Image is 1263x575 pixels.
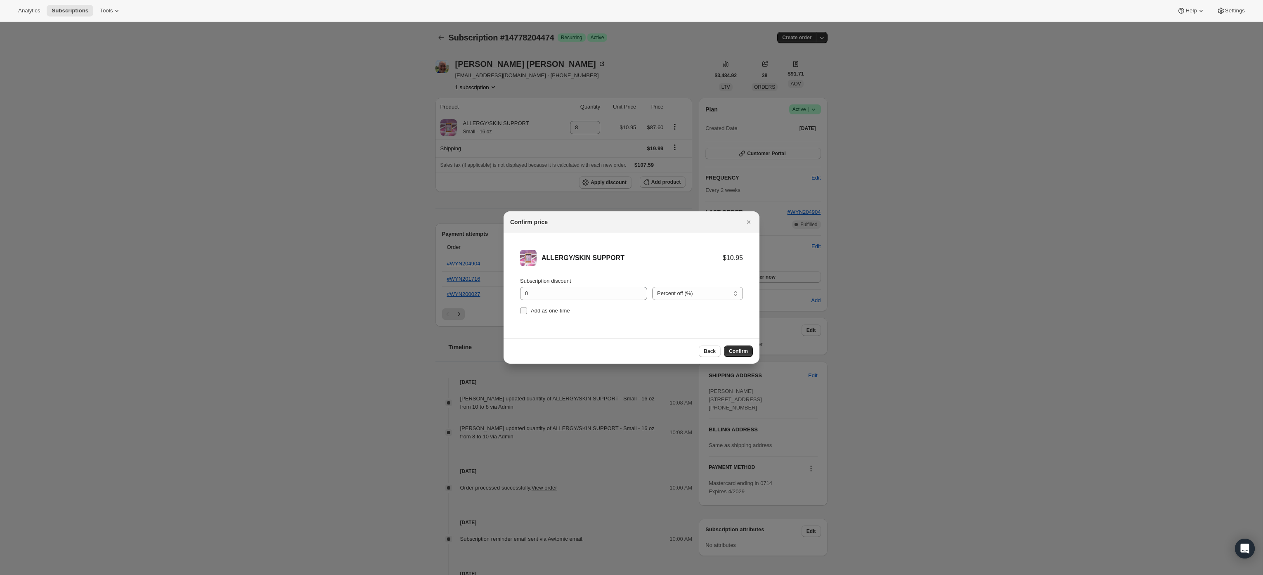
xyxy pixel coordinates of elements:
[542,254,723,262] div: ALLERGY/SKIN SUPPORT
[531,308,570,314] span: Add as one-time
[699,345,721,357] button: Back
[743,216,754,228] button: Close
[1212,5,1250,17] button: Settings
[13,5,45,17] button: Analytics
[520,278,571,284] span: Subscription discount
[95,5,126,17] button: Tools
[47,5,93,17] button: Subscriptions
[52,7,88,14] span: Subscriptions
[724,345,753,357] button: Confirm
[723,254,743,262] div: $10.95
[1172,5,1210,17] button: Help
[18,7,40,14] span: Analytics
[1185,7,1197,14] span: Help
[704,348,716,355] span: Back
[510,218,548,226] h2: Confirm price
[729,348,748,355] span: Confirm
[100,7,113,14] span: Tools
[520,250,537,266] img: ALLERGY/SKIN SUPPORT
[1225,7,1245,14] span: Settings
[1235,539,1255,558] div: Open Intercom Messenger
